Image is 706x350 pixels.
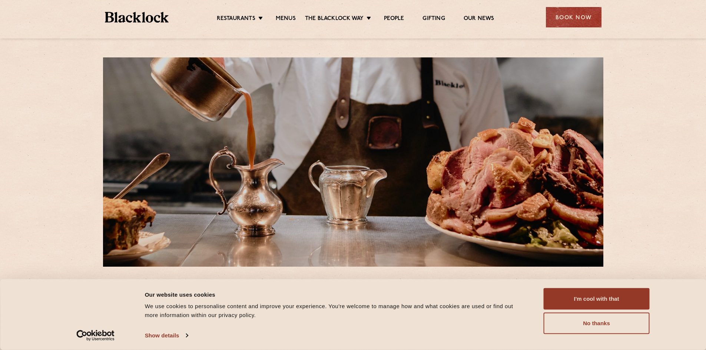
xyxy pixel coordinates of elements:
[145,290,527,299] div: Our website uses cookies
[546,7,601,27] div: Book Now
[145,302,527,320] div: We use cookies to personalise content and improve your experience. You're welcome to manage how a...
[145,330,188,341] a: Show details
[63,330,128,341] a: Usercentrics Cookiebot - opens in a new window
[276,15,296,23] a: Menus
[422,15,445,23] a: Gifting
[544,313,650,334] button: No thanks
[217,15,255,23] a: Restaurants
[105,12,169,23] img: BL_Textured_Logo-footer-cropped.svg
[464,15,494,23] a: Our News
[544,288,650,310] button: I'm cool with that
[384,15,404,23] a: People
[305,15,364,23] a: The Blacklock Way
